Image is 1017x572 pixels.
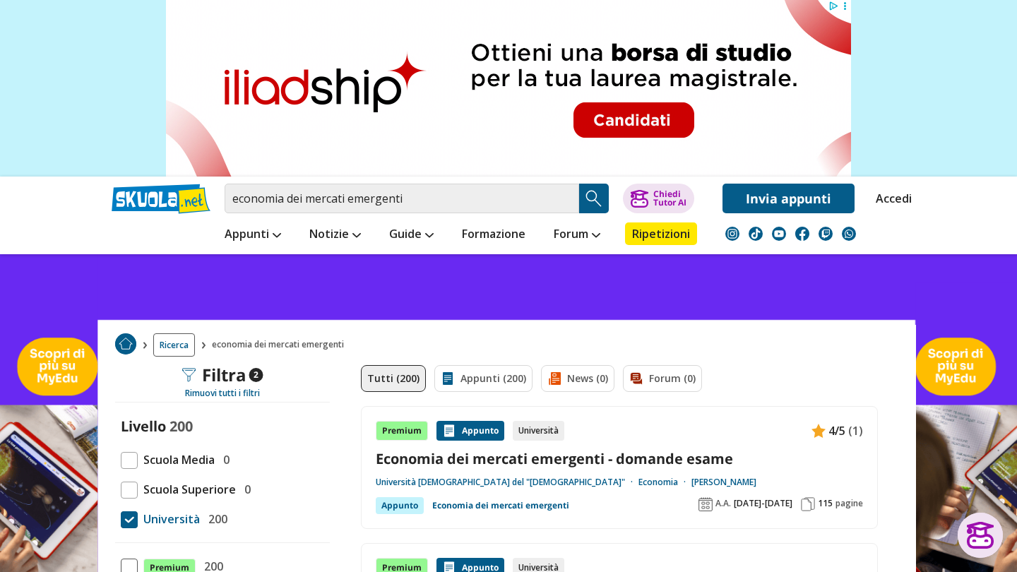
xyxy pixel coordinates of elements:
div: Premium [376,421,428,441]
div: Appunto [436,421,504,441]
a: Ripetizioni [625,222,697,245]
span: pagine [835,498,863,509]
span: Scuola Superiore [138,480,236,499]
a: Tutti (200) [361,365,426,392]
img: youtube [772,227,786,241]
img: tiktok [749,227,763,241]
img: Cerca appunti, riassunti o versioni [583,188,605,209]
a: Economia [638,477,691,488]
a: Università [DEMOGRAPHIC_DATA] del "[DEMOGRAPHIC_DATA]" [376,477,638,488]
input: Cerca appunti, riassunti o versioni [225,184,579,213]
img: Home [115,333,136,354]
span: 115 [818,498,833,509]
span: (1) [848,422,863,440]
a: Accedi [876,184,905,213]
div: Università [513,421,564,441]
span: economia dei mercati emergenti [212,333,350,357]
a: Economia dei mercati emergenti - domande esame [376,449,863,468]
span: [DATE]-[DATE] [734,498,792,509]
span: A.A. [715,498,731,509]
span: 4/5 [828,422,845,440]
a: Notizie [306,222,364,248]
img: instagram [725,227,739,241]
img: Pagine [801,497,815,511]
a: Economia dei mercati emergenti [432,497,569,514]
span: 200 [169,417,193,436]
img: Filtra filtri mobile [182,368,196,382]
div: Rimuovi tutti i filtri [115,388,330,399]
button: Search Button [579,184,609,213]
div: Filtra [182,365,263,385]
span: 0 [218,451,230,469]
a: Guide [386,222,437,248]
span: 2 [249,368,263,382]
img: Appunti contenuto [442,424,456,438]
img: WhatsApp [842,227,856,241]
a: Invia appunti [722,184,855,213]
span: Scuola Media [138,451,215,469]
img: Anno accademico [698,497,713,511]
a: Home [115,333,136,357]
label: Livello [121,417,166,436]
img: twitch [819,227,833,241]
span: 0 [239,480,251,499]
a: [PERSON_NAME] [691,477,756,488]
div: Chiedi Tutor AI [653,190,686,207]
a: Formazione [458,222,529,248]
div: Appunto [376,497,424,514]
img: facebook [795,227,809,241]
a: Appunti (200) [434,365,533,392]
a: Appunti [221,222,285,248]
span: Università [138,510,200,528]
button: ChiediTutor AI [623,184,694,213]
img: Appunti filtro contenuto [441,371,455,386]
span: 200 [203,510,227,528]
a: Forum [550,222,604,248]
a: Ricerca [153,333,195,357]
img: Appunti contenuto [811,424,826,438]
